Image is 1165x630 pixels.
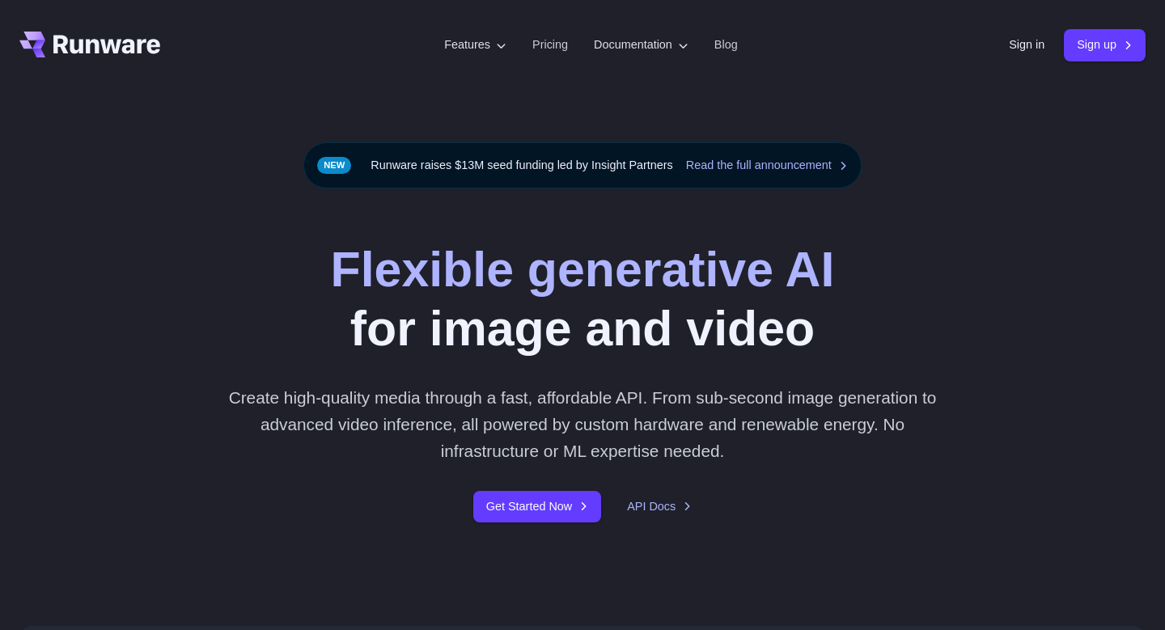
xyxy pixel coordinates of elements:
[303,142,862,188] div: Runware raises $13M seed funding led by Insight Partners
[331,240,835,358] h1: for image and video
[686,156,848,175] a: Read the full announcement
[627,497,692,516] a: API Docs
[222,384,943,465] p: Create high-quality media through a fast, affordable API. From sub-second image generation to adv...
[532,36,568,54] a: Pricing
[331,242,835,297] strong: Flexible generative AI
[444,36,506,54] label: Features
[594,36,688,54] label: Documentation
[714,36,738,54] a: Blog
[19,32,160,57] a: Go to /
[1064,29,1146,61] a: Sign up
[1009,36,1044,54] a: Sign in
[473,491,601,522] a: Get Started Now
